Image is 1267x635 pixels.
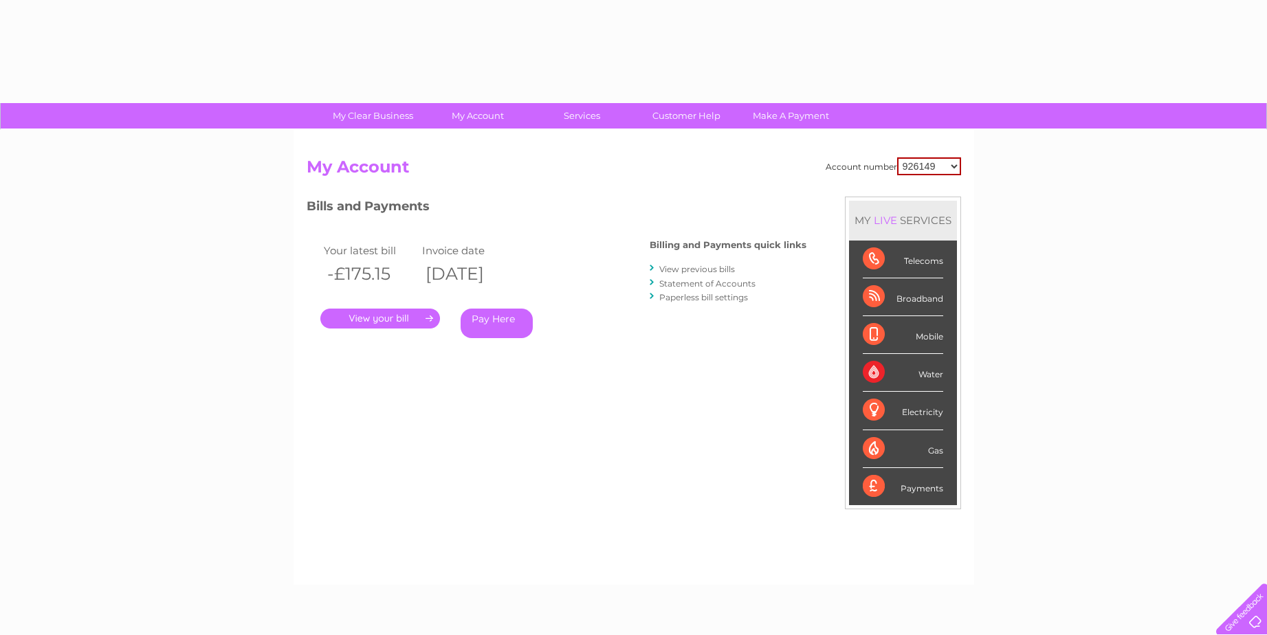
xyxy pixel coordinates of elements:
a: Services [525,103,639,129]
a: Statement of Accounts [659,278,756,289]
a: My Account [421,103,534,129]
td: Your latest bill [320,241,419,260]
div: Broadband [863,278,943,316]
div: Water [863,354,943,392]
div: LIVE [871,214,900,227]
h4: Billing and Payments quick links [650,240,806,250]
a: Paperless bill settings [659,292,748,302]
th: -£175.15 [320,260,419,288]
div: Gas [863,430,943,468]
a: . [320,309,440,328]
div: Account number [826,157,961,175]
div: Mobile [863,316,943,354]
a: My Clear Business [316,103,430,129]
div: Telecoms [863,241,943,278]
a: View previous bills [659,264,735,274]
div: Electricity [863,392,943,430]
div: Payments [863,468,943,505]
div: MY SERVICES [849,201,957,240]
th: [DATE] [419,260,518,288]
td: Invoice date [419,241,518,260]
h2: My Account [307,157,961,183]
h3: Bills and Payments [307,197,806,221]
a: Make A Payment [734,103,848,129]
a: Pay Here [461,309,533,338]
a: Customer Help [630,103,743,129]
